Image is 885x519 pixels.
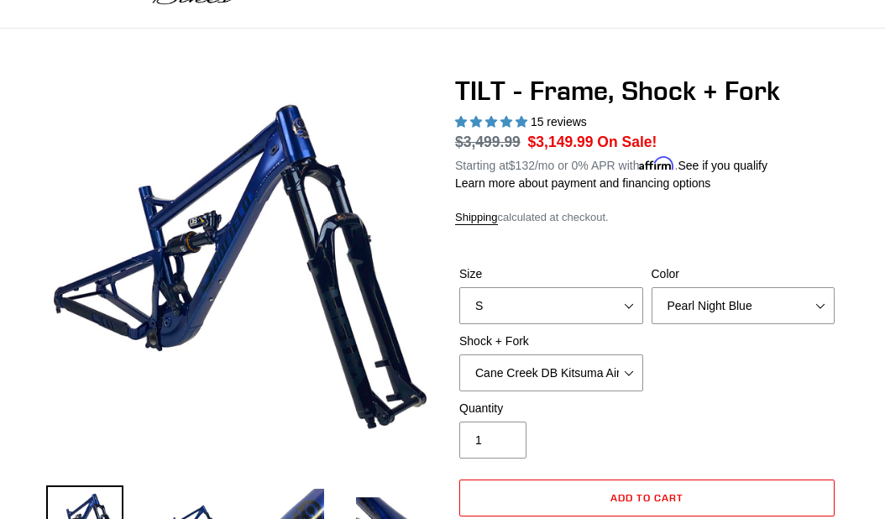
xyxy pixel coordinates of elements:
[528,134,594,150] span: $3,149.99
[455,134,521,150] s: $3,499.99
[455,209,839,226] div: calculated at checkout.
[459,480,835,516] button: Add to cart
[459,265,643,283] label: Size
[459,400,643,417] label: Quantity
[455,115,531,128] span: 5.00 stars
[455,176,710,190] a: Learn more about payment and financing options
[455,75,839,107] h1: TILT - Frame, Shock + Fork
[509,159,535,172] span: $132
[531,115,587,128] span: 15 reviews
[455,211,498,225] a: Shipping
[597,131,657,153] span: On Sale!
[652,265,835,283] label: Color
[610,491,683,504] span: Add to cart
[639,156,674,170] span: Affirm
[459,333,643,350] label: Shock + Fork
[678,159,767,172] a: See if you qualify - Learn more about Affirm Financing (opens in modal)
[455,153,767,175] p: Starting at /mo or 0% APR with .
